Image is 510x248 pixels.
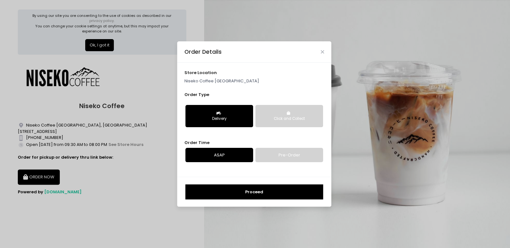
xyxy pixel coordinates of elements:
[190,116,249,122] div: Delivery
[184,140,210,146] span: Order Time
[255,148,323,162] a: Pre-Order
[321,50,324,53] button: Close
[184,92,209,98] span: Order Type
[185,148,253,162] a: ASAP
[260,116,319,122] div: Click and Collect
[185,105,253,127] button: Delivery
[255,105,323,127] button: Click and Collect
[184,70,217,76] span: store location
[184,48,222,56] div: Order Details
[185,184,323,200] button: Proceed
[184,78,324,84] p: Niseko Coffee [GEOGRAPHIC_DATA]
